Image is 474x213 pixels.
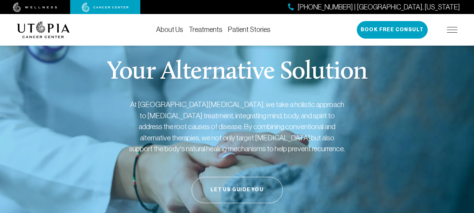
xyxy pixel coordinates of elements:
button: Book Free Consult [357,21,428,39]
a: Treatments [189,26,222,33]
button: Let Us Guide You [192,177,283,203]
a: About Us [156,26,183,33]
img: cancer center [82,2,129,12]
a: Patient Stories [228,26,271,33]
a: [PHONE_NUMBER] | [GEOGRAPHIC_DATA], [US_STATE] [288,2,460,12]
img: icon-hamburger [447,27,458,33]
img: logo [17,21,70,38]
p: Your Alternative Solution [107,60,367,85]
span: [PHONE_NUMBER] | [GEOGRAPHIC_DATA], [US_STATE] [298,2,460,12]
img: wellness [13,2,57,12]
p: At [GEOGRAPHIC_DATA][MEDICAL_DATA], we take a holistic approach to [MEDICAL_DATA] treatment, inte... [128,99,346,154]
